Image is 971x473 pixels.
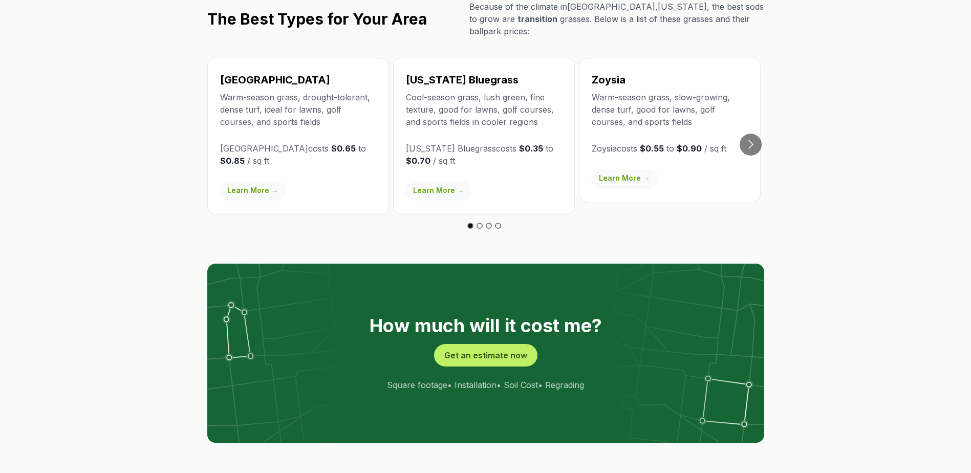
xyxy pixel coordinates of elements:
button: Get an estimate now [434,344,537,367]
p: Warm-season grass, slow-growing, dense turf, good for lawns, golf courses, and sports fields [592,91,748,128]
h3: [US_STATE] Bluegrass [406,73,562,87]
button: Go to slide 3 [486,223,492,229]
button: Go to slide 2 [477,223,483,229]
strong: $0.35 [519,143,543,154]
p: Zoysia costs to / sq ft [592,142,748,155]
button: Go to slide 4 [495,223,501,229]
p: Cool-season grass, lush green, fine texture, good for lawns, golf courses, and sports fields in c... [406,91,562,128]
p: [GEOGRAPHIC_DATA] costs to / sq ft [220,142,376,167]
button: Go to next slide [740,134,762,156]
span: transition [517,14,557,24]
a: Learn More → [592,169,657,187]
h2: The Best Types for Your Area [207,10,427,28]
p: [US_STATE] Bluegrass costs to / sq ft [406,142,562,167]
p: Warm-season grass, drought-tolerant, dense turf, ideal for lawns, golf courses, and sports fields [220,91,376,128]
h3: Zoysia [592,73,748,87]
img: lot lines graphic [207,264,764,442]
strong: $0.65 [331,143,356,154]
strong: $0.70 [406,156,430,166]
h3: [GEOGRAPHIC_DATA] [220,73,376,87]
a: Learn More → [220,181,286,200]
strong: $0.85 [220,156,245,166]
strong: $0.90 [677,143,702,154]
a: Learn More → [406,181,471,200]
strong: $0.55 [640,143,664,154]
button: Go to slide 1 [467,223,473,229]
p: Because of the climate in [GEOGRAPHIC_DATA] , [US_STATE] , the best sods to grow are grasses. Bel... [469,1,764,37]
